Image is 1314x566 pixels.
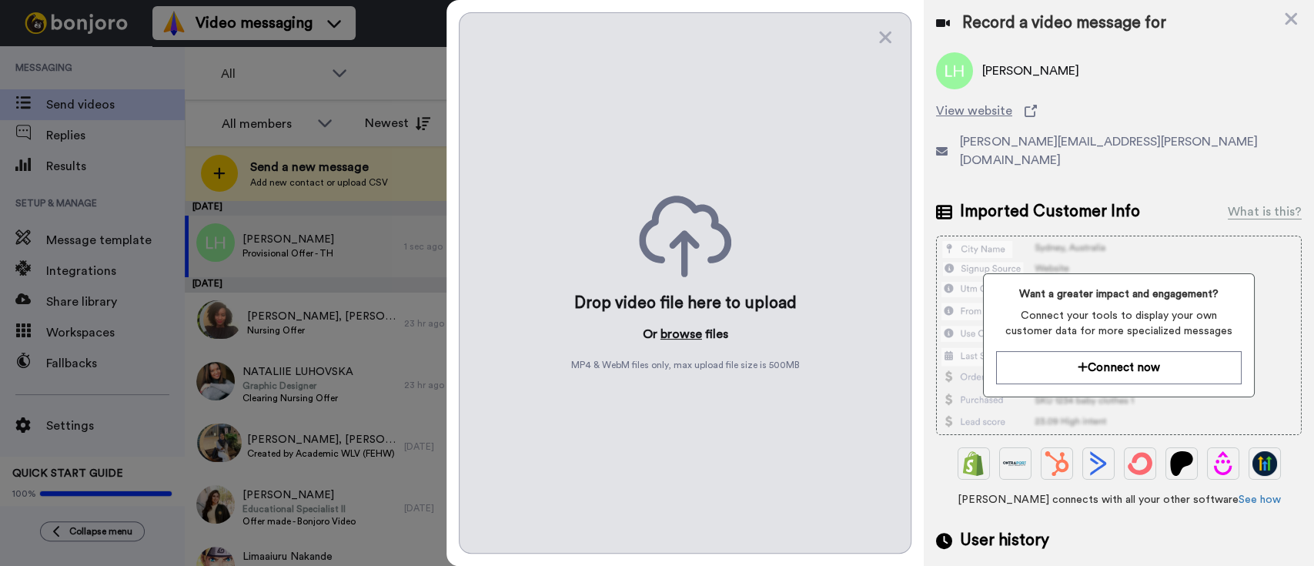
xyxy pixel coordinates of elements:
img: Shopify [961,451,986,476]
a: See how [1239,494,1281,505]
p: Or files [643,325,728,343]
img: Hubspot [1045,451,1069,476]
span: MP4 & WebM files only, max upload file size is 500 MB [571,359,800,371]
span: [PERSON_NAME][EMAIL_ADDRESS][PERSON_NAME][DOMAIN_NAME] [960,132,1302,169]
div: Drop video file here to upload [574,293,797,314]
span: User history [960,529,1049,552]
img: Ontraport [1003,451,1028,476]
span: Want a greater impact and engagement? [996,286,1242,302]
span: [PERSON_NAME] connects with all your other software [936,492,1302,507]
img: GoHighLevel [1252,451,1277,476]
img: Patreon [1169,451,1194,476]
span: View website [936,102,1012,120]
button: Connect now [996,351,1242,384]
button: browse [660,325,702,343]
div: What is this? [1228,203,1302,221]
span: Connect your tools to display your own customer data for more specialized messages [996,308,1242,339]
img: ConvertKit [1128,451,1152,476]
a: View website [936,102,1302,120]
span: Imported Customer Info [960,200,1140,223]
img: Drip [1211,451,1235,476]
img: ActiveCampaign [1086,451,1111,476]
